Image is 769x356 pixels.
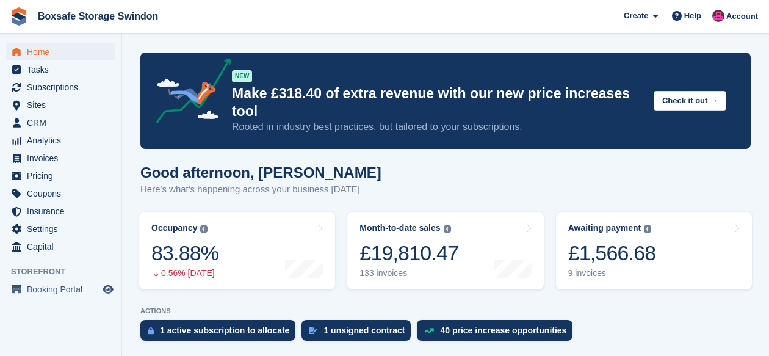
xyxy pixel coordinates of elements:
span: Account [726,10,758,23]
div: 0.56% [DATE] [151,268,218,278]
img: price-adjustments-announcement-icon-8257ccfd72463d97f412b2fc003d46551f7dbcb40ab6d574587a9cd5c0d94... [146,58,231,128]
span: Pricing [27,167,100,184]
button: Check it out → [654,91,726,111]
a: menu [6,185,115,202]
div: £1,566.68 [568,241,656,266]
a: menu [6,220,115,238]
span: Settings [27,220,100,238]
div: 9 invoices [568,268,656,278]
img: contract_signature_icon-13c848040528278c33f63329250d36e43548de30e8caae1d1a13099fd9432cc5.svg [309,327,317,334]
span: Storefront [11,266,121,278]
span: Capital [27,238,100,255]
span: Subscriptions [27,79,100,96]
a: 1 active subscription to allocate [140,320,301,347]
a: menu [6,203,115,220]
a: Month-to-date sales £19,810.47 133 invoices [347,212,543,289]
span: Invoices [27,150,100,167]
span: Booking Portal [27,281,100,298]
a: menu [6,61,115,78]
div: 40 price increase opportunities [440,325,566,335]
a: menu [6,238,115,255]
span: Analytics [27,132,100,149]
a: menu [6,43,115,60]
p: Here's what's happening across your business [DATE] [140,183,381,197]
div: Month-to-date sales [359,223,440,233]
p: Rooted in industry best practices, but tailored to your subscriptions. [232,120,644,134]
span: CRM [27,114,100,131]
a: Boxsafe Storage Swindon [33,6,163,26]
p: Make £318.40 of extra revenue with our new price increases tool [232,85,644,120]
span: Sites [27,96,100,114]
p: ACTIONS [140,307,751,315]
div: 83.88% [151,241,218,266]
span: Home [27,43,100,60]
a: menu [6,150,115,167]
img: stora-icon-8386f47178a22dfd0bd8f6a31ec36ba5ce8667c1dd55bd0f319d3a0aa187defe.svg [10,7,28,26]
a: Awaiting payment £1,566.68 9 invoices [556,212,752,289]
div: Occupancy [151,223,197,233]
a: menu [6,167,115,184]
img: price_increase_opportunities-93ffe204e8149a01c8c9dc8f82e8f89637d9d84a8eef4429ea346261dce0b2c0.svg [424,328,434,333]
div: £19,810.47 [359,241,458,266]
img: active_subscription_to_allocate_icon-d502201f5373d7db506a760aba3b589e785aa758c864c3986d89f69b8ff3... [148,327,154,335]
span: Coupons [27,185,100,202]
a: Preview store [101,282,115,297]
h1: Good afternoon, [PERSON_NAME] [140,164,381,181]
a: menu [6,114,115,131]
div: 1 unsigned contract [323,325,405,335]
img: icon-info-grey-7440780725fd019a000dd9b08b2336e03edf1995a4989e88bcd33f0948082b44.svg [444,225,451,233]
div: Awaiting payment [568,223,641,233]
img: icon-info-grey-7440780725fd019a000dd9b08b2336e03edf1995a4989e88bcd33f0948082b44.svg [644,225,651,233]
a: 40 price increase opportunities [417,320,579,347]
a: menu [6,132,115,149]
img: Philip Matthews [712,10,724,22]
span: Insurance [27,203,100,220]
a: menu [6,96,115,114]
span: Tasks [27,61,100,78]
span: Help [684,10,701,22]
div: 1 active subscription to allocate [160,325,289,335]
a: menu [6,79,115,96]
a: menu [6,281,115,298]
a: 1 unsigned contract [301,320,417,347]
div: 133 invoices [359,268,458,278]
div: NEW [232,70,252,82]
img: icon-info-grey-7440780725fd019a000dd9b08b2336e03edf1995a4989e88bcd33f0948082b44.svg [200,225,208,233]
a: Occupancy 83.88% 0.56% [DATE] [139,212,335,289]
span: Create [624,10,648,22]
